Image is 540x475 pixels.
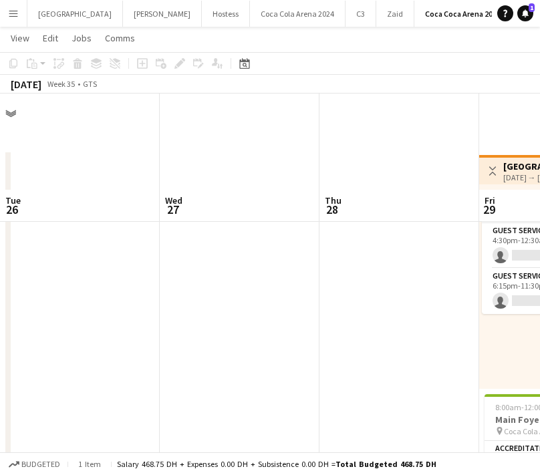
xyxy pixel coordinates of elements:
a: Comms [100,29,140,47]
a: 1 [517,5,533,21]
span: 1 item [74,459,106,469]
button: [PERSON_NAME] [123,1,202,27]
button: C3 [346,1,376,27]
span: 29 [483,202,495,217]
span: Comms [105,32,135,44]
span: Jobs [72,32,92,44]
button: Zaid [376,1,414,27]
button: Coca Cola Arena 2024 [250,1,346,27]
span: Wed [165,194,182,206]
span: Edit [43,32,58,44]
span: 27 [163,202,182,217]
button: [GEOGRAPHIC_DATA] [27,1,123,27]
a: Jobs [66,29,97,47]
span: View [11,32,29,44]
span: Fri [485,194,495,206]
a: Edit [37,29,63,47]
span: 1 [529,3,535,12]
div: Salary 468.75 DH + Expenses 0.00 DH + Subsistence 0.00 DH = [117,459,436,469]
span: Week 35 [44,79,78,89]
button: Hostess [202,1,250,27]
span: Budgeted [21,460,60,469]
span: 26 [3,202,21,217]
button: Budgeted [7,457,62,472]
span: Tue [5,194,21,206]
span: Thu [325,194,342,206]
span: Total Budgeted 468.75 DH [335,459,436,469]
button: Coca Coca Arena 2025 [414,1,512,27]
div: GTS [83,79,97,89]
a: View [5,29,35,47]
div: [DATE] [11,77,41,91]
span: 28 [323,202,342,217]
